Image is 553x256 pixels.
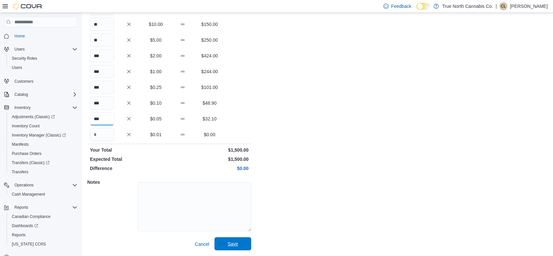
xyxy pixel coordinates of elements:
a: Inventory Count [9,122,42,130]
a: Purchase Orders [9,150,44,158]
span: Transfers [9,168,77,176]
p: $10.00 [144,21,168,28]
span: Customers [12,77,77,85]
span: Inventory Manager (Classic) [12,133,66,138]
span: Operations [14,182,34,188]
button: Cash Management [7,190,80,199]
span: Security Roles [9,54,77,62]
p: $0.01 [144,131,168,138]
button: Reports [7,230,80,240]
p: $0.05 [144,116,168,122]
span: Purchase Orders [12,151,42,156]
input: Quantity [90,33,114,47]
p: $32.10 [197,116,222,122]
span: Users [12,65,22,70]
span: Users [12,45,77,53]
span: Security Roles [12,56,37,61]
a: Inventory Manager (Classic) [7,131,80,140]
button: Reports [1,203,80,212]
button: Users [12,45,27,53]
button: Catalog [12,91,31,98]
a: Manifests [9,140,31,148]
a: Security Roles [9,54,40,62]
p: $0.00 [197,131,222,138]
p: Your Total [90,147,168,153]
input: Quantity [90,128,114,141]
span: Reports [12,203,77,211]
span: Canadian Compliance [9,213,77,221]
span: Inventory Count [9,122,77,130]
input: Quantity [90,49,114,62]
button: Customers [1,76,80,86]
span: Adjustments (Classic) [12,114,55,119]
span: Transfers [12,169,28,175]
a: Transfers (Classic) [7,158,80,167]
span: Inventory Count [12,123,40,129]
span: Cash Management [12,192,45,197]
p: $0.00 [171,165,249,172]
a: [US_STATE] CCRS [9,240,49,248]
button: Inventory [12,104,33,112]
p: $424.00 [197,53,222,59]
a: Canadian Compliance [9,213,53,221]
span: Inventory [12,104,77,112]
a: Home [12,32,28,40]
span: Adjustments (Classic) [9,113,77,121]
span: Manifests [12,142,29,147]
a: Customers [12,77,36,85]
button: Inventory Count [7,121,80,131]
span: Inventory Manager (Classic) [9,131,77,139]
span: Customers [14,79,33,84]
span: Reports [12,232,26,238]
p: $5.00 [144,37,168,43]
a: Transfers (Classic) [9,159,52,167]
span: Cash Management [9,190,77,198]
input: Dark Mode [417,3,430,10]
button: Catalog [1,90,80,99]
a: Users [9,64,25,72]
span: CL [501,2,506,10]
div: Charity Larocque [500,2,507,10]
button: Home [1,31,80,41]
span: [US_STATE] CCRS [12,242,46,247]
input: Quantity [90,65,114,78]
input: Quantity [90,81,114,94]
p: Expected Total [90,156,168,162]
a: Transfers [9,168,31,176]
a: Adjustments (Classic) [9,113,57,121]
input: Quantity [90,112,114,125]
span: Manifests [9,140,77,148]
span: Operations [12,181,77,189]
a: Adjustments (Classic) [7,112,80,121]
span: Feedback [391,3,411,10]
button: Security Roles [7,54,80,63]
input: Quantity [90,18,114,31]
button: Operations [12,181,36,189]
p: $0.10 [144,100,168,106]
a: Dashboards [7,221,80,230]
button: Save [215,237,251,250]
p: Difference [90,165,168,172]
p: $1,500.00 [171,156,249,162]
button: Transfers [7,167,80,177]
p: $48.90 [197,100,222,106]
button: Users [7,63,80,72]
p: True North Cannabis Co. [442,2,493,10]
span: Reports [9,231,77,239]
a: Reports [9,231,28,239]
img: Cova [13,3,43,10]
p: | [496,2,497,10]
span: Home [12,32,77,40]
button: Cancel [192,238,212,251]
a: Cash Management [9,190,48,198]
p: $101.00 [197,84,222,91]
p: $2.00 [144,53,168,59]
span: Transfers (Classic) [9,159,77,167]
p: $0.25 [144,84,168,91]
button: Reports [12,203,31,211]
span: Users [14,47,25,52]
span: Home [14,33,25,39]
span: Cancel [195,241,209,247]
p: $150.00 [197,21,222,28]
